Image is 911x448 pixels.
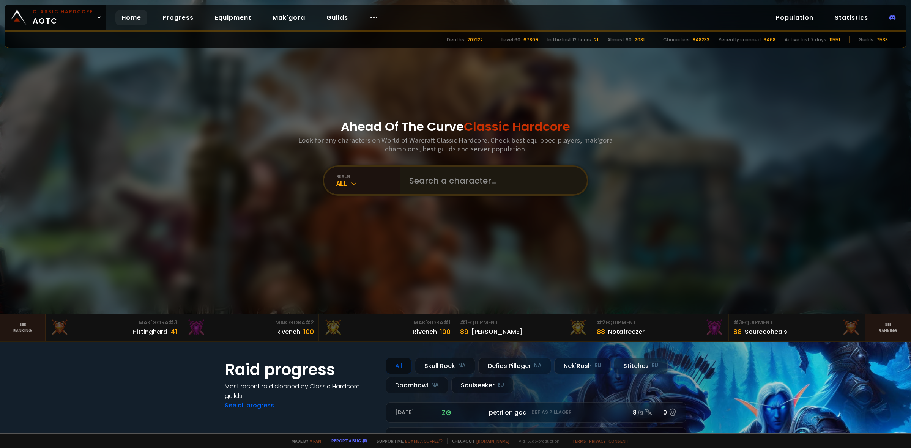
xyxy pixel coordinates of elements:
div: Stitches [614,358,668,374]
a: Population [770,10,820,25]
div: Rivench [276,327,300,336]
div: 3468 [764,36,775,43]
span: v. d752d5 - production [514,438,560,444]
div: 207122 [467,36,483,43]
div: [PERSON_NAME] [471,327,522,336]
span: # 1 [443,319,451,326]
div: Nek'Rosh [554,358,611,374]
div: Active last 7 days [785,36,826,43]
a: [DATE]roaqpetri on godDefias Pillager5 /60 [386,427,686,447]
small: NA [534,362,542,369]
a: See all progress [225,401,274,410]
a: Terms [572,438,586,444]
small: EU [595,362,601,369]
span: # 3 [733,319,742,326]
h1: Ahead Of The Curve [341,118,570,136]
div: 100 [303,327,314,337]
a: Mak'Gora#1Rîvench100 [319,314,455,341]
span: AOTC [33,8,93,27]
span: # 1 [460,319,467,326]
div: Guilds [859,36,873,43]
span: Classic Hardcore [464,118,570,135]
a: Mak'Gora#3Hittinghard41 [46,314,182,341]
small: EU [498,381,504,389]
div: Equipment [460,319,587,327]
h4: Most recent raid cleaned by Classic Hardcore guilds [225,382,377,401]
small: NA [458,362,466,369]
div: 21 [594,36,598,43]
input: Search a character... [405,167,578,194]
div: 848233 [693,36,709,43]
a: [DATE]zgpetri on godDefias Pillager8 /90 [386,402,686,423]
a: a fan [310,438,321,444]
a: #2Equipment88Notafreezer [592,314,729,341]
a: #1Equipment89[PERSON_NAME] [455,314,592,341]
span: Checkout [447,438,509,444]
small: NA [431,381,439,389]
div: In the last 12 hours [547,36,591,43]
div: Rîvench [413,327,437,336]
div: 11551 [829,36,840,43]
span: # 3 [169,319,177,326]
a: Classic HardcoreAOTC [5,5,106,30]
a: Mak'gora [266,10,311,25]
div: Defias Pillager [478,358,551,374]
small: EU [652,362,658,369]
div: Mak'Gora [323,319,451,327]
a: Progress [156,10,200,25]
a: #3Equipment88Sourceoheals [729,314,865,341]
a: Consent [608,438,629,444]
h1: Raid progress [225,358,377,382]
div: Sourceoheals [745,327,787,336]
div: 100 [440,327,451,337]
div: Soulseeker [451,377,514,393]
h3: Look for any characters on World of Warcraft Classic Hardcore. Check best equipped players, mak'g... [295,136,616,153]
div: 88 [733,327,742,337]
div: Level 60 [501,36,520,43]
span: # 2 [305,319,314,326]
div: Equipment [733,319,861,327]
div: Doomhowl [386,377,448,393]
a: Privacy [589,438,605,444]
div: 2081 [635,36,645,43]
small: Classic Hardcore [33,8,93,15]
div: Equipment [597,319,724,327]
span: # 2 [597,319,605,326]
a: Equipment [209,10,257,25]
div: Skull Rock [415,358,475,374]
a: Guilds [320,10,354,25]
div: Notafreezer [608,327,645,336]
span: Support me, [372,438,443,444]
div: realm [336,173,400,179]
div: Characters [663,36,690,43]
div: All [336,179,400,188]
span: Made by [287,438,321,444]
div: Almost 60 [607,36,632,43]
div: 88 [597,327,605,337]
div: Mak'Gora [187,319,314,327]
a: Statistics [829,10,874,25]
div: 41 [170,327,177,337]
a: Buy me a coffee [405,438,443,444]
div: 89 [460,327,468,337]
div: 7538 [876,36,888,43]
a: [DOMAIN_NAME] [476,438,509,444]
a: Mak'Gora#2Rivench100 [182,314,319,341]
div: Hittinghard [132,327,167,336]
a: Seeranking [865,314,911,341]
div: Recently scanned [719,36,761,43]
div: All [386,358,412,374]
div: Mak'Gora [50,319,177,327]
div: 67809 [523,36,538,43]
div: Deaths [447,36,464,43]
a: Home [115,10,147,25]
a: Report a bug [331,438,361,443]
